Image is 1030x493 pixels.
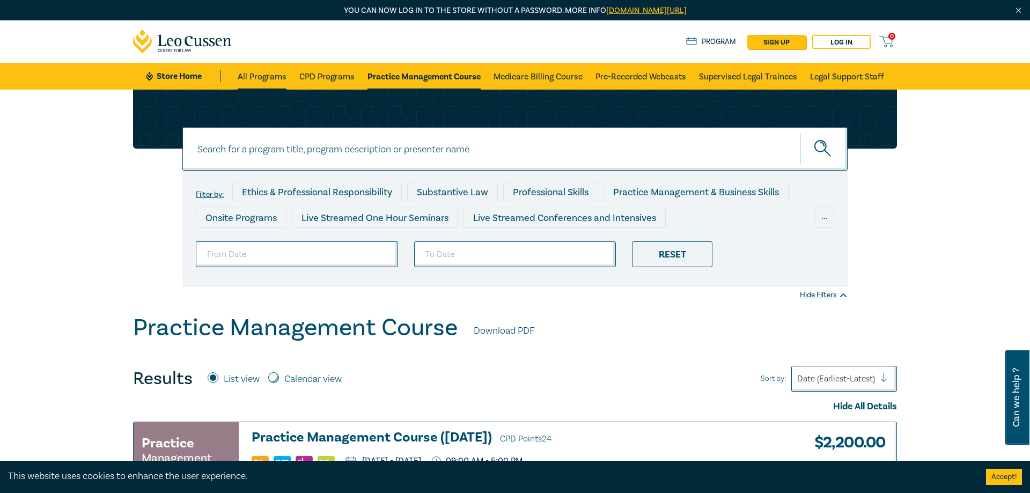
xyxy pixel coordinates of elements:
a: Log in [812,35,871,49]
button: Accept cookies [986,469,1022,485]
div: National Programs [623,233,722,254]
h3: Practice Management Course ([DATE]) [252,430,693,446]
label: List view [224,372,260,386]
a: Download PDF [474,324,534,338]
label: Filter by: [196,190,224,199]
img: Close [1014,6,1023,15]
a: sign up [747,35,806,49]
span: Can we help ? [1011,357,1021,438]
div: ... [815,208,834,228]
a: [DOMAIN_NAME][URL] [606,5,687,16]
a: Medicare Billing Course [494,63,583,90]
img: Substantive Law [296,456,313,466]
div: Professional Skills [503,182,598,202]
a: Legal Support Staff [810,63,884,90]
div: Live Streamed One Hour Seminars [292,208,458,228]
a: Store Home [146,70,220,82]
span: 0 [888,33,895,40]
span: Sort by: [761,373,786,385]
h1: Practice Management Course [133,314,458,342]
div: Onsite Programs [196,208,286,228]
p: [DATE] - [DATE] [345,457,421,465]
a: All Programs [238,63,286,90]
div: Ethics & Professional Responsibility [232,182,402,202]
h4: Results [133,368,193,389]
input: From Date [196,241,398,267]
img: Ethics & Professional Responsibility [318,456,335,466]
h3: Practice [142,433,194,453]
div: Live Streamed Practical Workshops [196,233,366,254]
div: Live Streamed Conferences and Intensives [464,208,666,228]
div: Practice Management & Business Skills [604,182,789,202]
a: CPD Programs [299,63,355,90]
p: You can now log in to the store without a password. More info [133,5,897,17]
label: Calendar view [284,372,342,386]
a: Pre-Recorded Webcasts [595,63,686,90]
div: Hide All Details [133,400,897,414]
a: Program [686,36,736,48]
div: Hide Filters [800,290,848,300]
h3: $ 2,200.00 [806,430,885,455]
img: Practice Management & Business Skills [274,456,291,466]
input: Sort by [797,373,799,385]
div: Substantive Law [407,182,498,202]
a: Supervised Legal Trainees [699,63,797,90]
input: Search for a program title, program description or presenter name [182,127,848,171]
span: CPD Points 24 [500,433,551,444]
small: Management Course [142,453,231,474]
img: Professional Skills [252,456,269,466]
div: Pre-Recorded Webcasts [371,233,495,254]
p: 09:00 AM - 5:00 PM [432,456,523,466]
div: This website uses cookies to enhance the user experience. [8,469,970,483]
a: Practice Management Course [367,63,481,90]
div: 10 CPD Point Packages [500,233,617,254]
div: Reset [632,241,712,267]
input: To Date [414,241,616,267]
a: Practice Management Course ([DATE]) CPD Points24 [252,430,693,446]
